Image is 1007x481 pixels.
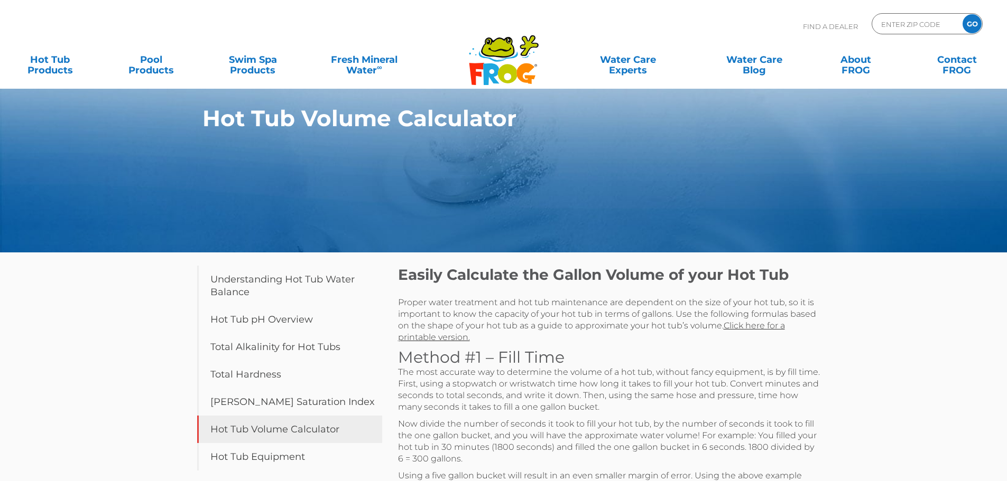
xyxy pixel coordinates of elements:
h2: Easily Calculate the Gallon Volume of your Hot Tub [398,266,821,284]
a: PoolProducts [112,49,191,70]
a: Total Hardness [197,361,382,388]
a: Water CareExperts [564,49,692,70]
a: Hot TubProducts [11,49,89,70]
h1: Hot Tub Volume Calculator [202,106,757,131]
p: The most accurate way to determine the volume of a hot tub, without fancy equipment, is by fill t... [398,366,821,413]
a: Water CareBlog [715,49,793,70]
img: Frog Products Logo [463,21,544,86]
p: Proper water treatment and hot tub maintenance are dependent on the size of your hot tub, so it i... [398,297,821,343]
a: Hot Tub pH Overview [197,306,382,333]
a: Fresh MineralWater∞ [315,49,413,70]
a: Swim SpaProducts [214,49,292,70]
p: Now divide the number of seconds it took to fill your hot tub, by the number of seconds it took t... [398,418,821,465]
a: Hot Tub Equipment [197,443,382,470]
a: Hot Tub Volume Calculator [197,416,382,443]
sup: ∞ [377,63,382,71]
a: Total Alkalinity for Hot Tubs [197,333,382,361]
p: Find A Dealer [803,13,858,40]
a: Understanding Hot Tub Water Balance [197,266,382,306]
a: ContactFROG [918,49,996,70]
a: AboutFROG [816,49,895,70]
input: GO [963,14,982,33]
a: [PERSON_NAME] Saturation Index [197,388,382,416]
h3: Method #1 – Fill Time [398,348,821,366]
